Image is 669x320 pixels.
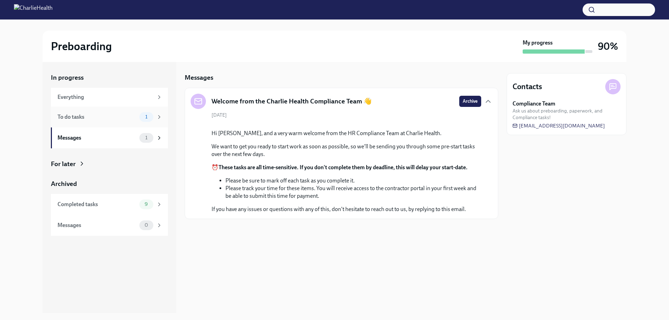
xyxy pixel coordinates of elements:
div: Everything [57,93,153,101]
p: ⏰ [212,164,481,171]
span: 9 [140,202,152,207]
span: Archive [463,98,478,105]
h2: Preboarding [51,39,112,53]
li: Please be sure to mark off each task as you complete it. [225,177,481,185]
span: [DATE] [212,112,227,118]
span: Ask us about preboarding, paperwork, and Compliance tasks! [513,108,621,121]
div: For later [51,159,76,169]
a: Completed tasks9 [51,194,168,215]
a: [EMAIL_ADDRESS][DOMAIN_NAME] [513,122,605,129]
a: To do tasks1 [51,107,168,127]
a: Everything [51,88,168,107]
strong: These tasks are all time-sensitive. If you don't complete them by deadline, this will delay your ... [218,164,468,171]
span: 1 [141,114,152,119]
p: We want to get you ready to start work as soon as possible, so we'll be sending you through some ... [212,143,481,158]
strong: My progress [523,39,553,47]
div: Completed tasks [57,201,137,208]
span: 0 [140,223,152,228]
span: 1 [141,135,152,140]
a: Messages0 [51,215,168,236]
h5: Welcome from the Charlie Health Compliance Team 👋 [212,97,372,106]
div: To do tasks [57,113,137,121]
img: CharlieHealth [14,4,53,15]
button: Archive [459,96,481,107]
li: Please track your time for these items. You will receive access to the contractor portal in your ... [225,185,481,200]
h4: Contacts [513,81,542,92]
p: Hi [PERSON_NAME], and a very warm welcome from the HR Compliance Team at Charlie Health. [212,130,481,137]
p: If you have any issues or questions with any of this, don't hesitate to reach out to us, by reply... [212,205,481,213]
div: Messages [57,221,137,229]
a: Archived [51,179,168,188]
strong: Compliance Team [513,100,555,108]
div: Messages [57,134,137,142]
a: For later [51,159,168,169]
a: In progress [51,73,168,82]
h5: Messages [185,73,213,82]
h3: 90% [598,40,618,53]
a: Messages1 [51,127,168,148]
